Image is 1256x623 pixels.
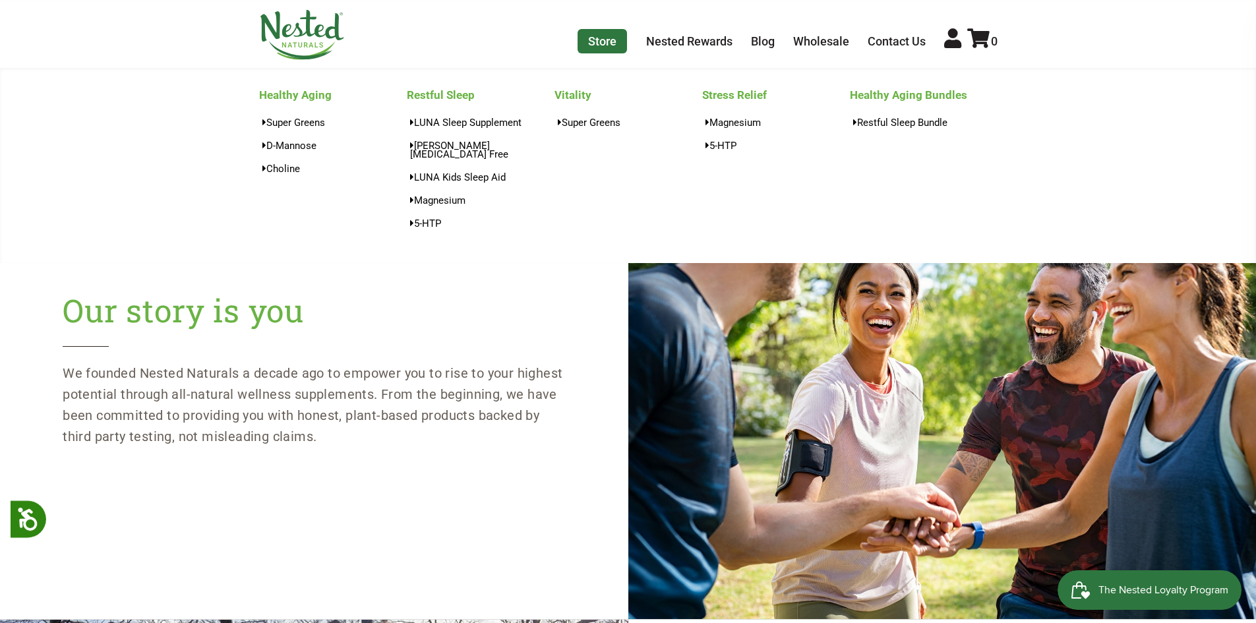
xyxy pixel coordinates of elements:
a: Healthy Aging [259,84,407,105]
a: 5-HTP [702,136,850,155]
a: [PERSON_NAME][MEDICAL_DATA] Free [407,136,554,163]
a: Super Greens [259,113,407,132]
img: Nested Naturals [259,10,345,60]
a: D-Mannose [259,136,407,155]
a: Vitality [554,84,702,105]
a: Stress Relief [702,84,850,105]
a: Healthy Aging Bundles [850,84,998,105]
a: Restful Sleep [407,84,554,105]
a: LUNA Sleep Supplement [407,113,554,132]
a: LUNA Kids Sleep Aid [407,167,554,187]
a: Magnesium [407,191,554,210]
a: Magnesium [702,113,850,132]
a: Super Greens [554,113,702,132]
a: Choline [259,159,407,178]
a: Contact Us [868,34,926,48]
a: Nested Rewards [646,34,733,48]
a: 5-HTP [407,214,554,233]
a: Blog [751,34,775,48]
a: 0 [967,34,998,48]
a: Wholesale [793,34,849,48]
p: We founded Nested Naturals a decade ago to empower you to rise to your highest potential through ... [63,363,565,447]
h2: Our story is you [63,291,565,347]
a: Store [578,29,627,53]
iframe: Button to open loyalty program pop-up [1058,570,1243,610]
a: Restful Sleep Bundle [850,113,998,132]
span: 0 [991,34,998,48]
